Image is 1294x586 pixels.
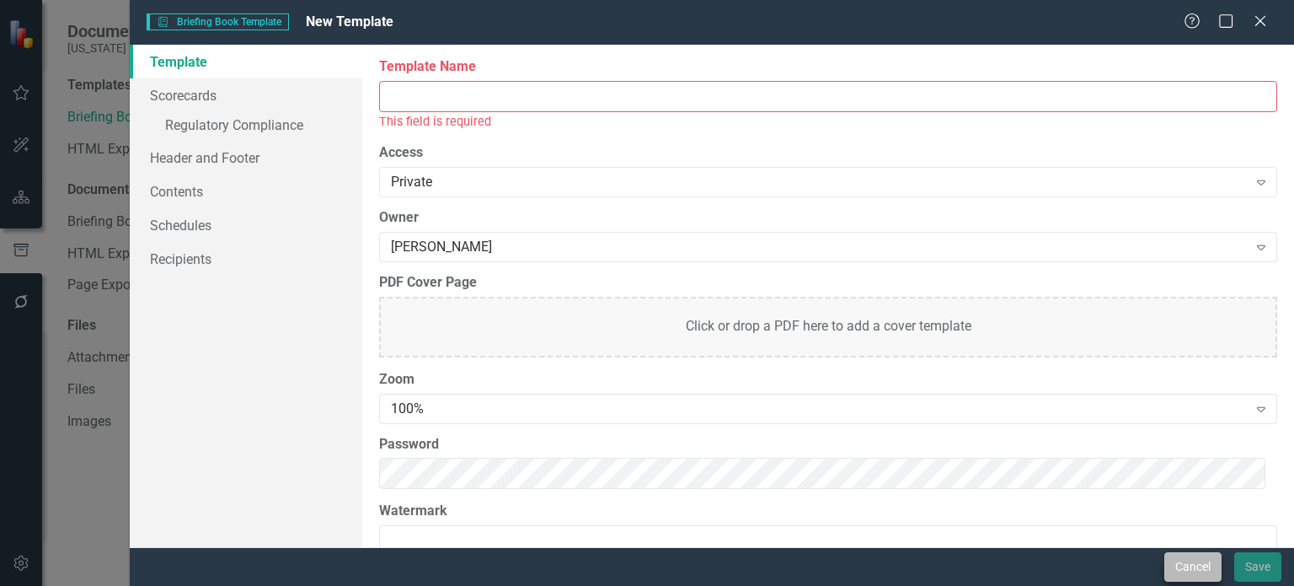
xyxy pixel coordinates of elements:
label: Access [379,143,1277,163]
label: Template Name [379,57,1277,77]
a: Template [130,45,362,78]
div: [PERSON_NAME] [391,237,1247,256]
span: Briefing Book Template [147,13,289,30]
div: This field is required [379,112,1277,132]
label: Zoom [379,370,1277,390]
label: Owner [379,208,1277,228]
button: Save [1234,552,1281,582]
div: 100% [391,399,1247,418]
a: Regulatory Compliance [130,112,362,142]
span: New Template [306,13,393,30]
label: PDF Cover Page [379,273,1277,293]
button: Cancel [1164,552,1222,582]
a: Recipients [130,242,362,276]
div: Private [391,173,1247,192]
label: Password [379,435,1277,454]
div: Click or drop a PDF here to add a cover template [379,297,1277,358]
a: Scorecards [130,78,362,112]
a: Schedules [130,208,362,242]
a: Contents [130,175,362,208]
a: Header and Footer [130,141,362,175]
label: Watermark [379,502,1277,521]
